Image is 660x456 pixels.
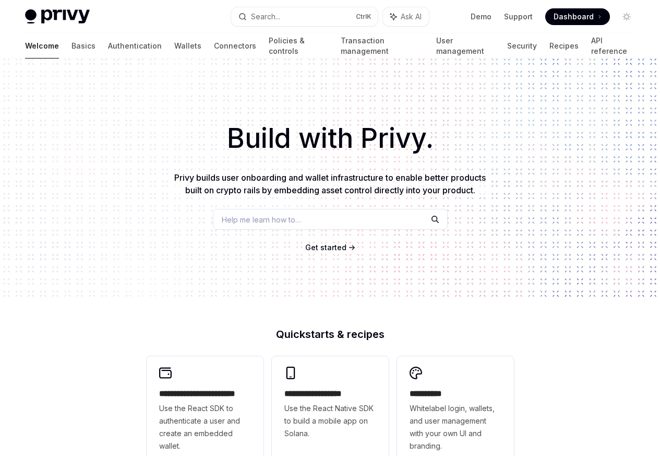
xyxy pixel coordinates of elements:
a: Support [504,11,533,22]
button: Toggle dark mode [618,8,635,25]
a: Welcome [25,33,59,59]
a: Connectors [214,33,256,59]
h2: Quickstarts & recipes [147,329,514,340]
a: Basics [71,33,95,59]
a: Demo [471,11,491,22]
span: Use the React SDK to authenticate a user and create an embedded wallet. [159,402,251,452]
img: light logo [25,9,90,24]
a: API reference [591,33,635,59]
a: Security [507,33,537,59]
span: Whitelabel login, wallets, and user management with your own UI and branding. [410,402,501,452]
span: Privy builds user onboarding and wallet infrastructure to enable better products built on crypto ... [174,172,486,195]
a: Policies & controls [269,33,328,59]
a: Recipes [549,33,579,59]
a: Authentication [108,33,162,59]
a: Get started [305,242,346,253]
a: User management [436,33,495,59]
span: Ctrl K [356,13,371,21]
div: Search... [251,10,280,23]
span: Get started [305,243,346,252]
span: Ask AI [401,11,422,22]
button: Search...CtrlK [231,7,378,26]
span: Dashboard [554,11,594,22]
h1: Build with Privy. [17,118,643,159]
a: Transaction management [341,33,423,59]
span: Help me learn how to… [222,214,301,225]
button: Ask AI [383,7,429,26]
a: Dashboard [545,8,610,25]
a: Wallets [174,33,201,59]
span: Use the React Native SDK to build a mobile app on Solana. [284,402,376,440]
